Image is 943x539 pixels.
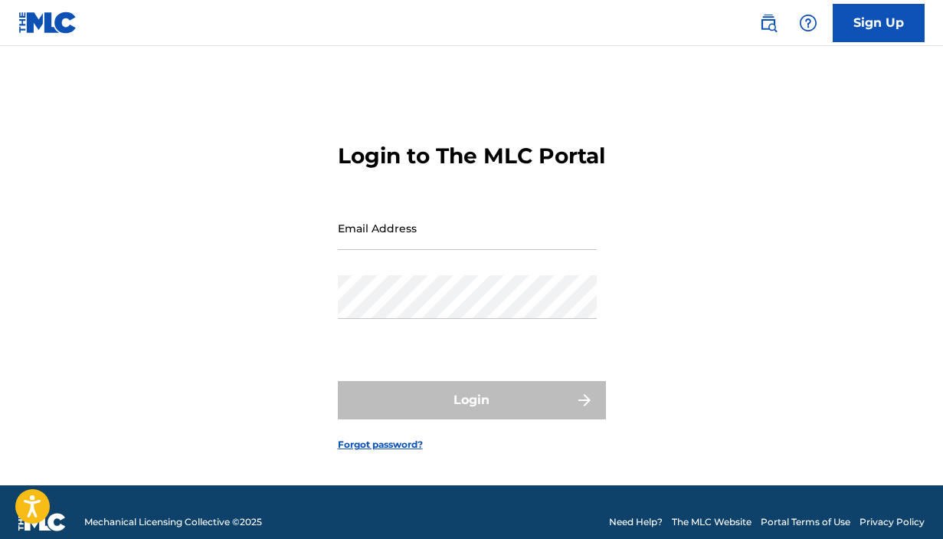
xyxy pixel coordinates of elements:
div: Help [793,8,823,38]
img: search [759,14,778,32]
a: Portal Terms of Use [761,515,850,529]
img: logo [18,513,66,531]
a: Sign Up [833,4,925,42]
h3: Login to The MLC Portal [338,143,605,169]
a: The MLC Website [672,515,751,529]
iframe: Chat Widget [866,465,943,539]
img: help [799,14,817,32]
a: Privacy Policy [860,515,925,529]
a: Public Search [753,8,784,38]
img: MLC Logo [18,12,77,34]
a: Forgot password? [338,438,423,452]
a: Need Help? [609,515,663,529]
span: Mechanical Licensing Collective © 2025 [84,515,262,529]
